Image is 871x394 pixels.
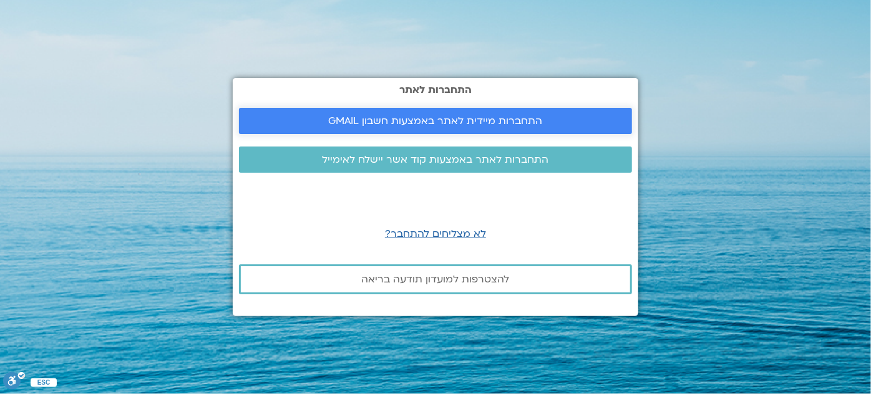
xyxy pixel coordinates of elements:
[239,264,632,294] a: להצטרפות למועדון תודעה בריאה
[329,115,543,127] span: התחברות מיידית לאתר באמצעות חשבון GMAIL
[239,108,632,134] a: התחברות מיידית לאתר באמצעות חשבון GMAIL
[323,154,549,165] span: התחברות לאתר באמצעות קוד אשר יישלח לאימייל
[239,84,632,95] h2: התחברות לאתר
[362,274,510,285] span: להצטרפות למועדון תודעה בריאה
[385,227,486,241] a: לא מצליחים להתחבר?
[239,147,632,173] a: התחברות לאתר באמצעות קוד אשר יישלח לאימייל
